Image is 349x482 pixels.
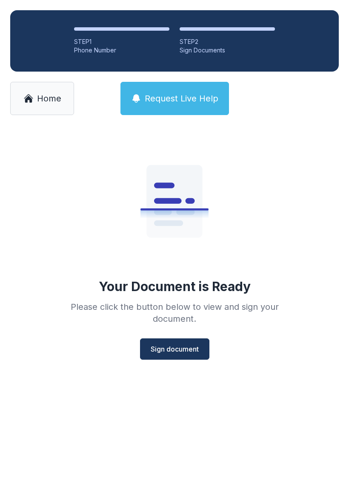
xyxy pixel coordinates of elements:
span: Request Live Help [145,92,218,104]
div: STEP 1 [74,38,169,46]
div: STEP 2 [180,38,275,46]
div: Sign Documents [180,46,275,55]
div: Phone Number [74,46,169,55]
span: Sign document [151,344,199,354]
div: Please click the button below to view and sign your document. [52,301,297,325]
div: Your Document is Ready [99,279,251,294]
span: Home [37,92,61,104]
